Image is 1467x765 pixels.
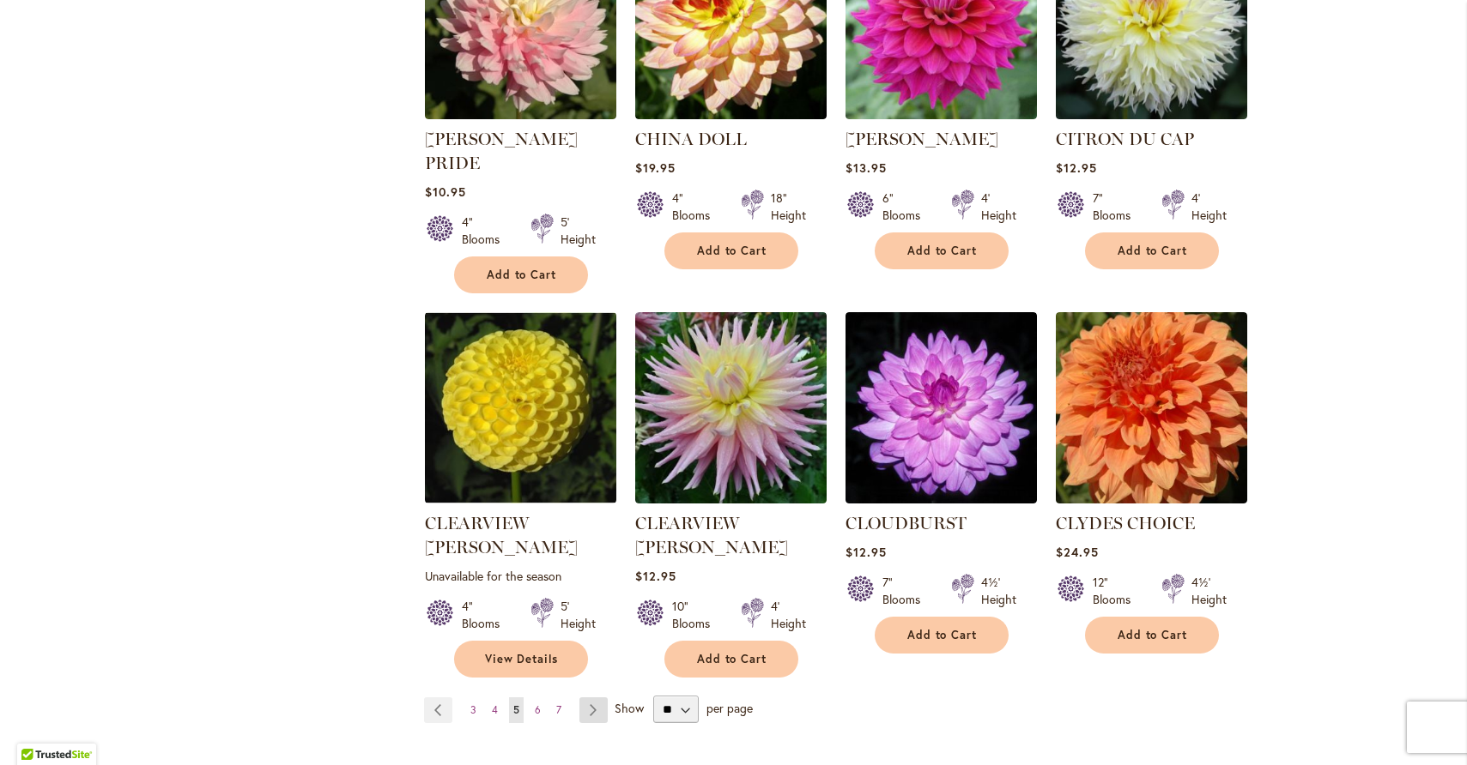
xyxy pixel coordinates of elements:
div: 18" Height [771,190,806,224]
a: View Details [454,641,588,678]
button: Add to Cart [875,617,1009,654]
span: $13.95 [846,160,887,176]
span: 7 [556,703,561,716]
div: 6" Blooms [882,190,931,224]
a: Clyde's Choice [1056,491,1247,507]
img: Cloudburst [846,312,1037,503]
span: $24.95 [1056,544,1099,560]
a: [PERSON_NAME] [846,129,998,149]
a: CITRON DU CAP [1056,106,1247,123]
span: Add to Cart [907,628,978,642]
div: 5' Height [561,214,596,248]
div: 4' Height [771,598,806,632]
button: Add to Cart [1085,617,1219,654]
span: Add to Cart [1118,244,1188,258]
a: CHINA DOLL [635,106,827,123]
iframe: Launch Accessibility Center [13,704,61,752]
button: Add to Cart [664,641,798,678]
button: Add to Cart [1085,232,1219,269]
span: View Details [485,652,559,666]
div: 4½' Height [981,574,1016,608]
span: $12.95 [846,544,887,560]
span: $12.95 [635,568,676,584]
div: 4' Height [981,190,1016,224]
a: Cloudburst [846,491,1037,507]
div: 4' Height [1191,190,1227,224]
span: $19.95 [635,160,676,176]
span: 6 [535,703,541,716]
a: 7 [552,697,566,723]
a: CLEARVIEW [PERSON_NAME] [635,513,788,557]
span: Add to Cart [487,268,557,282]
span: Add to Cart [1118,628,1188,642]
button: Add to Cart [454,256,588,293]
span: Show [615,700,644,716]
a: CHINA DOLL [635,129,747,149]
div: 7" Blooms [882,574,931,608]
p: Unavailable for the season [425,568,616,584]
a: 6 [530,697,545,723]
span: 5 [513,703,519,716]
a: CLYDES CHOICE [1056,513,1195,533]
img: CLEARVIEW DANIEL [425,312,616,503]
a: 3 [466,697,481,723]
span: 4 [492,703,498,716]
span: $12.95 [1056,160,1097,176]
img: Clearview Jonas [635,312,827,503]
div: 7" Blooms [1093,190,1141,224]
a: CLEARVIEW DANIEL [425,491,616,507]
a: CHILSON'S PRIDE [425,106,616,123]
span: per page [706,700,753,716]
img: Clyde's Choice [1056,312,1247,503]
span: Add to Cart [697,244,767,258]
div: 4½' Height [1191,574,1227,608]
div: 5' Height [561,598,596,632]
span: Add to Cart [697,652,767,666]
span: Add to Cart [907,244,978,258]
a: 4 [488,697,502,723]
div: 4" Blooms [462,214,510,248]
a: CLEARVIEW [PERSON_NAME] [425,513,578,557]
a: CHLOE JANAE [846,106,1037,123]
span: $10.95 [425,184,466,200]
a: CLOUDBURST [846,513,967,533]
div: 12" Blooms [1093,574,1141,608]
button: Add to Cart [664,232,798,269]
div: 4" Blooms [462,598,510,632]
button: Add to Cart [875,232,1009,269]
div: 10" Blooms [672,598,720,632]
a: Clearview Jonas [635,491,827,507]
a: CITRON DU CAP [1056,129,1194,149]
span: 3 [470,703,476,716]
div: 4" Blooms [672,190,720,224]
a: [PERSON_NAME] PRIDE [425,129,578,173]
